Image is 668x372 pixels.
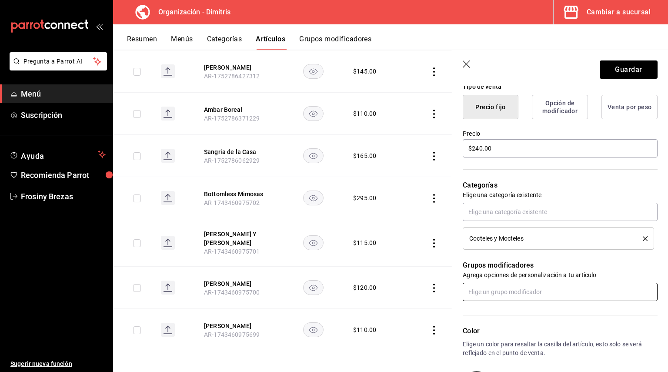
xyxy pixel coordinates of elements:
span: AR-1752786427312 [204,73,260,80]
button: Opción de modificador [532,95,588,119]
button: availability-product [303,191,324,205]
label: Precio [463,131,658,137]
div: $ 110.00 [353,325,376,334]
button: Precio fijo [463,95,518,119]
span: Suscripción [21,109,106,121]
p: Agrega opciones de personalización a tu artículo [463,271,658,279]
span: AR-1743460975702 [204,199,260,206]
div: navigation tabs [127,35,668,50]
span: Sugerir nueva función [10,359,106,369]
span: AR-1743460975700 [204,289,260,296]
button: edit-product-location [204,105,274,114]
button: availability-product [303,148,324,163]
p: Elige un color para resaltar la casilla del artículo, esto solo se verá reflejado en el punto de ... [463,340,658,357]
button: actions [430,239,438,248]
div: $ 295.00 [353,194,376,202]
span: AR-1752786371229 [204,115,260,122]
span: AR-1743460975699 [204,331,260,338]
div: $ 145.00 [353,67,376,76]
button: actions [430,194,438,203]
button: actions [430,284,438,292]
input: Elige una categoría existente [463,203,658,221]
div: $ 110.00 [353,109,376,118]
button: delete [637,236,648,241]
span: Recomienda Parrot [21,169,106,181]
button: edit-product-location [204,63,274,72]
button: actions [430,152,438,161]
button: edit-product-location [204,190,274,198]
button: edit-product-location [204,147,274,156]
button: edit-product-location [204,279,274,288]
button: availability-product [303,106,324,121]
p: Elige una categoría existente [463,191,658,199]
button: Categorías [207,35,242,50]
button: edit-product-location [204,322,274,330]
button: actions [430,326,438,335]
button: Artículos [256,35,285,50]
button: availability-product [303,280,324,295]
a: Pregunta a Parrot AI [6,63,107,72]
span: Menú [21,88,106,100]
button: availability-product [303,64,324,79]
h3: Organización - Dimitris [151,7,230,17]
button: Guardar [600,60,658,79]
p: Categorías [463,180,658,191]
input: Elige un grupo modificador [463,283,658,301]
div: $ 120.00 [353,283,376,292]
button: Grupos modificadores [299,35,371,50]
div: Cambiar a sucursal [587,6,651,18]
span: Pregunta a Parrot AI [23,57,94,66]
span: Cocteles y Mocteles [469,235,524,241]
span: Frosiny Brezas [21,191,106,202]
button: edit-product-location [204,230,274,247]
button: availability-product [303,322,324,337]
span: Ayuda [21,149,94,160]
div: Tipo de venta [463,82,658,91]
div: $ 165.00 [353,151,376,160]
button: Resumen [127,35,157,50]
button: availability-product [303,235,324,250]
button: Venta por peso [601,95,658,119]
span: AR-1743460975701 [204,248,260,255]
p: Color [463,326,658,336]
button: actions [430,110,438,118]
p: Grupos modificadores [463,260,658,271]
button: actions [430,67,438,76]
div: $ 115.00 [353,238,376,247]
button: open_drawer_menu [96,23,103,30]
input: $0.00 [463,139,658,158]
span: AR-1752786062929 [204,157,260,164]
button: Pregunta a Parrot AI [10,52,107,70]
button: Menús [171,35,193,50]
